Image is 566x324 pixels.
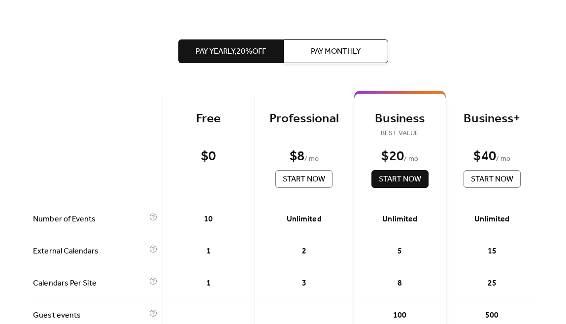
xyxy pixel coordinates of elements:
[287,214,321,225] span: Unlimited
[404,153,418,165] span: / mo
[393,310,406,322] span: 100
[485,310,499,322] span: 500
[382,214,417,225] span: Unlimited
[201,148,216,165] div: $ 0
[474,214,509,225] span: Unlimited
[275,170,333,188] button: Start Now
[33,214,147,225] span: Number of Events
[33,278,147,289] span: Calendars Per Site
[177,111,239,127] div: Free
[488,278,497,289] span: 25
[461,111,523,127] div: Business+
[381,148,403,165] div: $ 20
[290,148,304,165] div: $ 8
[369,128,431,140] span: BEST VALUE
[33,246,147,257] span: External Calendars
[204,214,213,225] span: 10
[283,39,388,63] button: Pay Monthly
[398,246,402,257] span: 5
[398,278,402,289] span: 8
[464,170,521,188] button: Start Now
[283,174,325,185] span: Start Now
[488,246,497,257] span: 15
[178,39,283,63] button: Pay Yearly,20%off
[369,111,431,127] div: Business
[302,246,306,257] span: 2
[206,246,211,257] span: 1
[371,170,429,188] button: Start Now
[311,46,361,58] span: Pay Monthly
[206,278,211,289] span: 1
[471,174,513,185] span: Start Now
[473,148,496,165] div: $ 40
[496,153,510,165] span: / mo
[304,153,319,165] span: / mo
[302,278,306,289] span: 3
[33,310,147,322] span: Guest events
[269,111,338,127] div: Professional
[196,46,266,58] span: Pay Yearly, 20% off
[379,174,421,185] span: Start Now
